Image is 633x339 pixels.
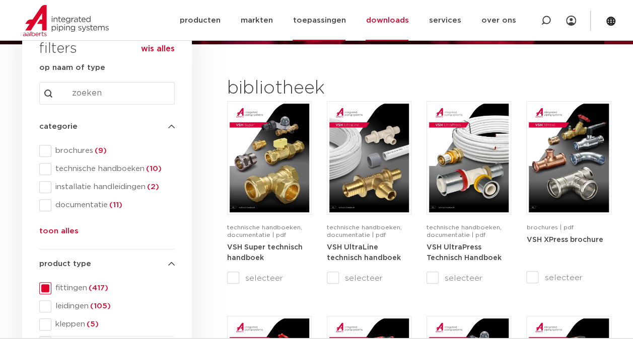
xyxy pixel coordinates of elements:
[145,165,162,173] span: (10)
[230,104,309,212] img: VSH-Super_A4TM_5007411-2022-2.1_NL-1-pdf.jpg
[427,243,502,262] a: VSH UltraPress Technisch Handboek
[529,104,608,212] img: VSH-XPress_A4Brochure-5007145-2021_1.0_NL-1-pdf.jpg
[526,236,603,243] a: VSH XPress brochure
[39,300,175,312] div: leidingen(105)
[526,272,611,284] label: selecteer
[87,284,108,292] span: (417)
[39,37,77,61] h3: filters
[427,272,511,284] label: selecteer
[93,147,107,154] span: (9)
[526,236,603,243] strong: VSH XPress brochure
[141,44,175,54] button: wis alles
[39,199,175,211] div: documentatie(11)
[329,104,409,212] img: VSH-UltraLine_A4TM_5010216_2022_1.0_NL-pdf.jpg
[146,183,159,191] span: (2)
[526,224,573,230] span: brochures | pdf
[39,318,175,330] div: kleppen(5)
[327,224,402,238] span: technische handboeken, documentatie | pdf
[51,319,175,329] span: kleppen
[85,320,99,328] span: (5)
[327,243,401,262] a: VSH UltraLine technisch handboek
[227,224,302,238] span: technische handboeken, documentatie | pdf
[39,225,79,241] button: toon alles
[51,301,175,311] span: leidingen
[427,224,502,238] span: technische handboeken, documentatie | pdf
[51,200,175,210] span: documentatie
[327,272,411,284] label: selecteer
[227,243,303,262] a: VSH Super technisch handboek
[108,201,122,209] span: (11)
[51,146,175,156] span: brochures
[39,181,175,193] div: installatie handleidingen(2)
[39,258,175,270] h4: product type
[39,121,175,133] h4: categorie
[39,282,175,294] div: fittingen(417)
[51,283,175,293] span: fittingen
[39,145,175,157] div: brochures(9)
[429,104,509,212] img: VSH-UltraPress_A4TM_5008751_2025_3.0_NL-pdf.jpg
[51,164,175,174] span: technische handboeken
[39,163,175,175] div: technische handboeken(10)
[227,76,406,101] h2: bibliotheek
[51,182,175,192] span: installatie handleidingen
[39,64,105,71] strong: op naam of type
[89,302,111,310] span: (105)
[227,272,312,284] label: selecteer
